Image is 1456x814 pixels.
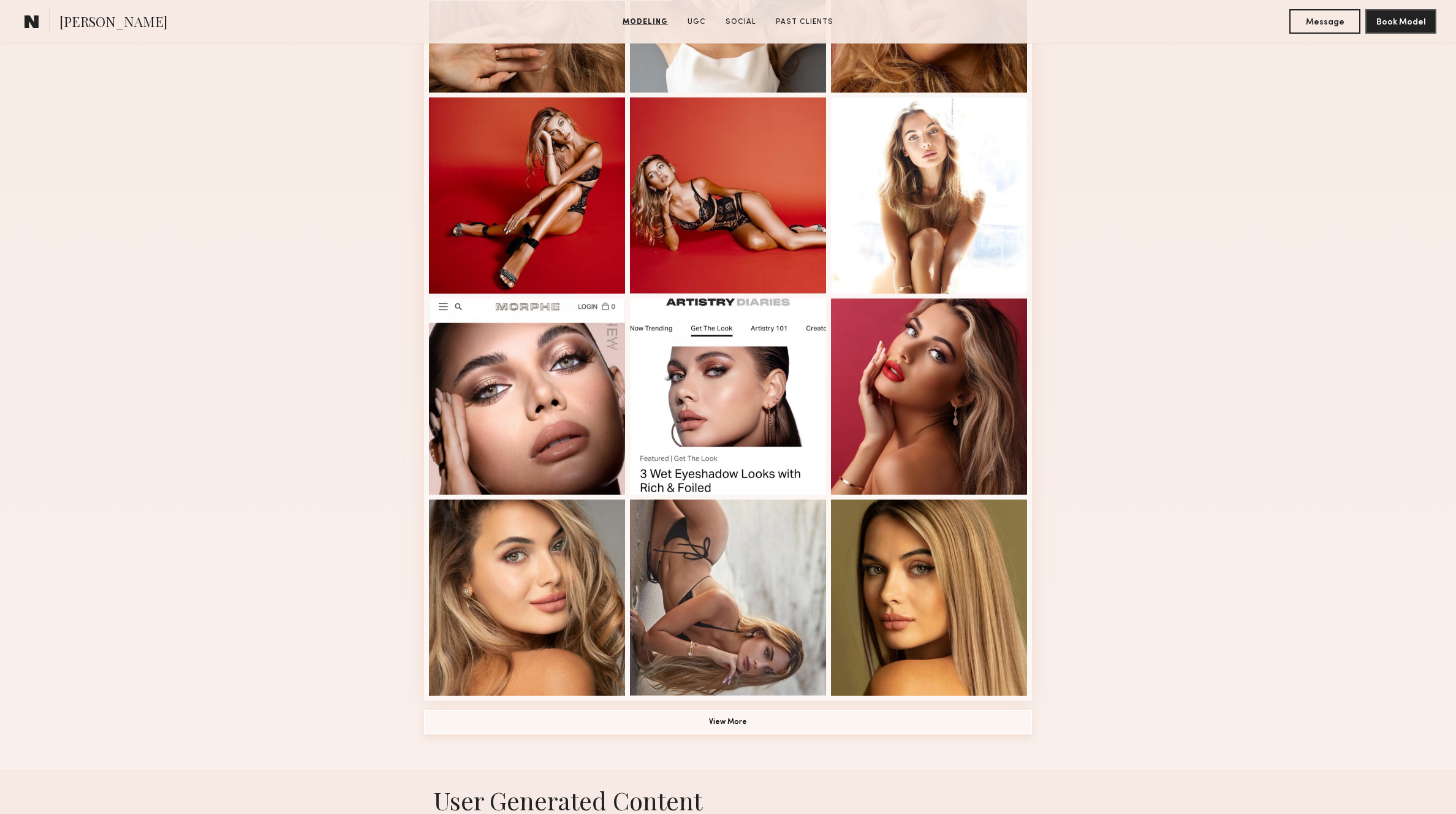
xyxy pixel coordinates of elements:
[1289,9,1360,34] button: Message
[59,12,167,34] span: [PERSON_NAME]
[618,17,673,28] a: Modeling
[1365,16,1436,26] a: Book Model
[683,17,711,28] a: UGC
[424,710,1032,734] button: View More
[1365,9,1436,34] button: Book Model
[771,17,838,28] a: Past Clients
[721,17,761,28] a: Social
